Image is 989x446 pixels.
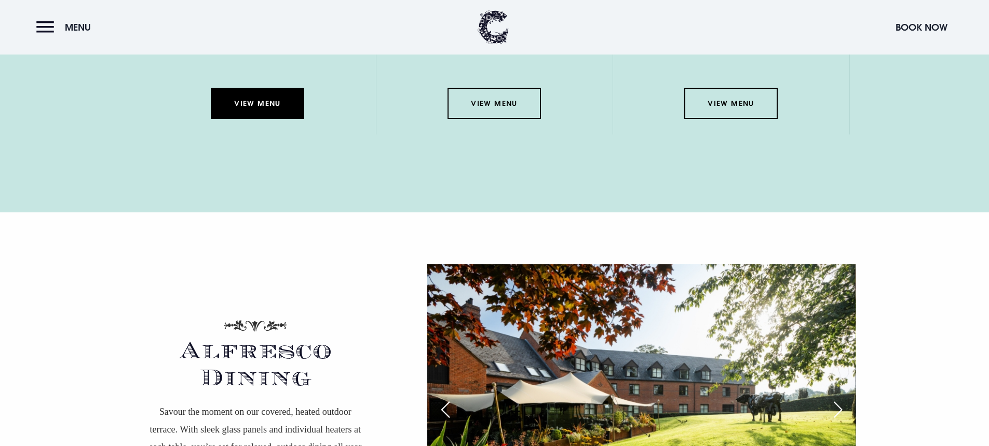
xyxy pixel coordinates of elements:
[36,16,96,38] button: Menu
[65,21,91,33] span: Menu
[211,88,304,119] a: View Menu
[448,88,541,119] a: View Menu
[478,10,509,44] img: Clandeboye Lodge
[825,398,851,421] div: Next slide
[684,88,778,119] a: View Menu
[133,346,377,393] h2: Alfresco Dining
[432,398,458,421] div: Previous slide
[890,16,953,38] button: Book Now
